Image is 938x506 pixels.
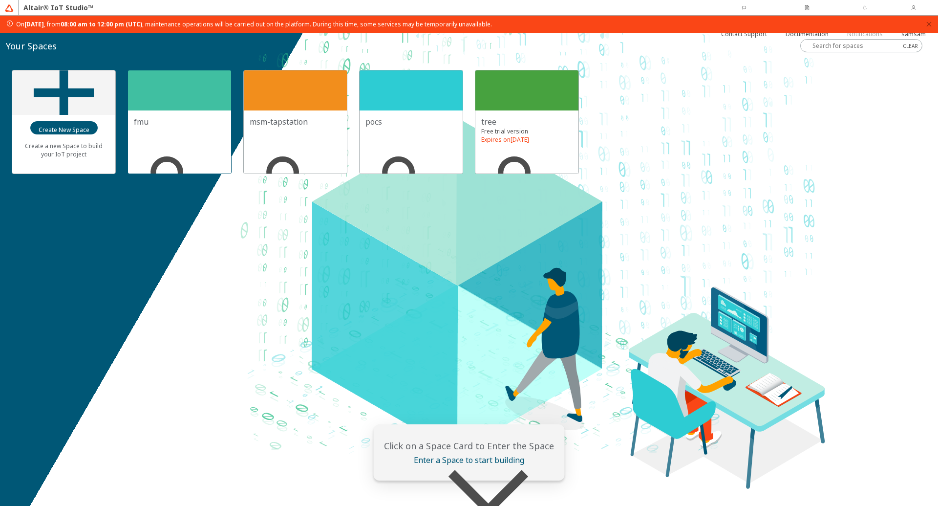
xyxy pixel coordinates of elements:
[926,21,932,27] span: close
[250,148,341,239] unity-typography: a1:aalcaldeg_72892
[380,440,559,452] unity-typography: Click on a Space Card to Enter the Space
[365,148,457,239] unity-typography: samsam
[16,21,492,28] span: On , from , maintenance operations will be carried out on the platform. During this time, some se...
[481,135,573,144] unity-typography: Expires on [DATE]
[481,116,573,127] unity-typography: tree
[134,148,225,239] unity-typography: arcoronado
[380,455,559,465] unity-typography: Enter a Space to start building
[61,20,142,28] strong: 08:00 am to 12:00 pm (UTC)
[18,135,109,165] unity-typography: Create a new Space to build your IoT project
[134,116,225,127] unity-typography: fmu
[24,20,44,28] strong: [DATE]
[365,116,457,127] unity-typography: pocs
[250,116,341,127] unity-typography: msm-tapstation
[481,148,573,239] unity-typography: samsam
[481,127,573,135] unity-typography: Free trial version
[926,21,932,28] button: close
